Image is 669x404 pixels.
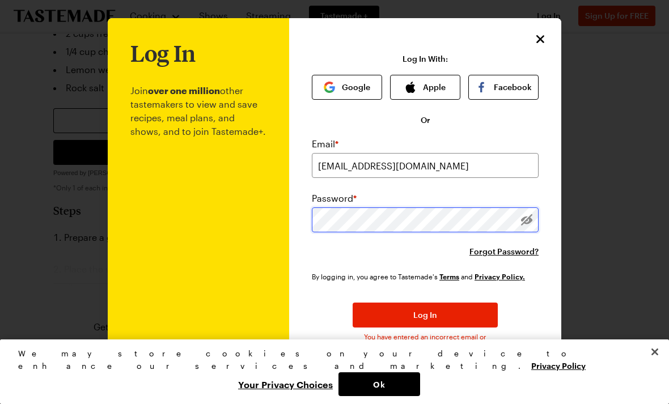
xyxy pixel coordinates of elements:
[232,372,338,396] button: Your Privacy Choices
[338,372,420,396] button: Ok
[468,75,539,100] button: Facebook
[312,271,530,282] div: By logging in, you agree to Tastemade's and
[148,85,220,96] b: over one million
[353,303,498,328] button: Log In
[413,309,437,321] span: Log In
[18,347,641,396] div: Privacy
[642,339,667,364] button: Close
[130,41,196,66] h1: Log In
[439,271,459,281] a: Tastemade Terms of Service
[421,114,430,126] span: Or
[403,54,448,63] p: Log In With:
[533,32,548,46] button: Close
[312,75,382,100] button: Google
[475,271,525,281] a: Tastemade Privacy Policy
[18,347,641,372] div: We may store cookies on your device to enhance our services and marketing.
[312,137,338,151] label: Email
[531,360,586,371] a: More information about your privacy, opens in a new tab
[469,246,539,257] button: Forgot Password?
[312,192,357,205] label: Password
[353,332,498,350] span: You have entered an incorrect email or password.
[390,75,460,100] button: Apple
